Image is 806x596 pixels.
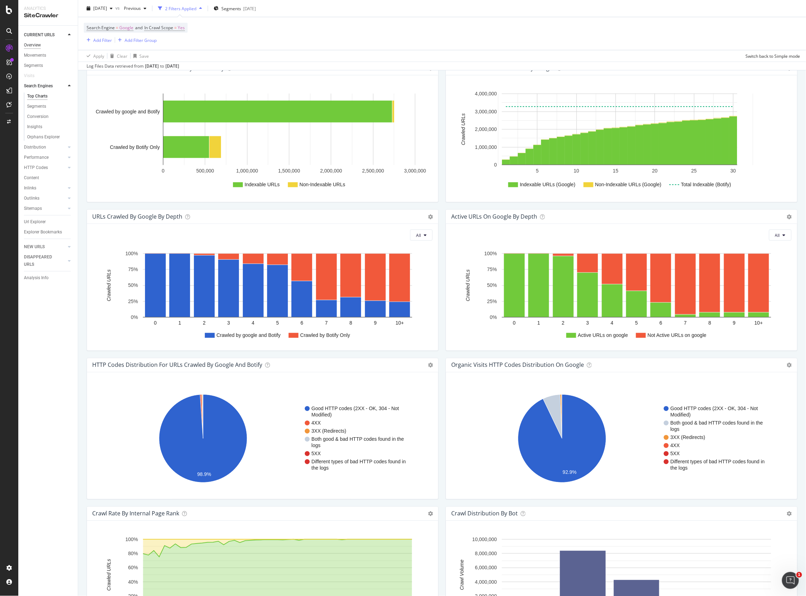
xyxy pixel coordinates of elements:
[648,333,707,338] text: Not Active URLs on google
[611,320,613,326] text: 4
[451,360,584,370] h4: Organic Visits HTTP Codes Distribution on google
[475,144,497,150] text: 1,000,000
[24,174,39,182] div: Content
[670,451,680,457] text: 5XX
[211,3,259,14] button: Segments[DATE]
[300,182,345,188] text: Non-Indexable URLs
[670,459,765,465] text: Different types of bad HTTP codes found in
[93,53,104,59] div: Apply
[121,3,149,14] button: Previous
[24,218,46,226] div: Url Explorer
[84,50,104,62] button: Apply
[24,184,36,192] div: Inlinks
[475,565,497,571] text: 6,000,000
[670,435,705,440] text: 3XX (Redirects)
[135,25,143,31] span: and
[24,6,72,12] div: Analytics
[128,565,138,571] text: 60%
[131,50,149,62] button: Save
[574,168,579,174] text: 10
[87,25,115,31] span: Search Engine
[236,168,258,174] text: 1,000,000
[475,127,497,132] text: 2,000,000
[24,144,46,151] div: Distribution
[24,154,66,161] a: Performance
[416,232,421,238] span: All
[613,168,619,174] text: 15
[670,443,680,448] text: 4XX
[93,37,112,43] div: Add Filter
[350,320,352,326] text: 8
[520,182,575,188] text: Indexable URLs (Google)
[24,164,66,171] a: HTTP Codes
[131,315,138,320] text: 0%
[24,62,43,69] div: Segments
[278,168,300,174] text: 1,500,000
[128,267,138,272] text: 75%
[125,537,138,542] text: 100%
[116,25,118,31] span: =
[796,572,802,578] span: 1
[115,36,157,44] button: Add Filter Group
[513,320,516,326] text: 0
[465,270,471,301] text: Crawled URLs
[93,87,429,196] svg: A chart.
[165,63,179,69] div: [DATE]
[451,509,518,519] h4: Crawl Distribution By Bot
[115,5,121,11] span: vs
[452,384,788,494] svg: A chart.
[125,37,157,43] div: Add Filter Group
[24,52,46,59] div: Movements
[128,551,138,557] text: 80%
[24,82,53,90] div: Search Engines
[252,320,254,326] text: 4
[128,283,138,288] text: 50%
[428,214,433,219] i: Options
[670,406,758,412] text: Good HTTP codes (2XX - OK, 304 - Not
[660,320,662,326] text: 6
[276,320,279,326] text: 5
[460,114,466,145] text: Crawled URLs
[787,214,792,219] i: Options
[311,420,321,426] text: 4XX
[733,320,736,326] text: 9
[27,123,73,131] a: Insights
[311,428,346,434] text: 3XX (Redirects)
[27,93,73,100] a: Top Charts
[24,72,34,80] div: Visits
[452,246,788,345] svg: A chart.
[24,195,66,202] a: Outlinks
[311,459,406,465] text: Different types of bad HTTP codes found in
[245,182,280,188] text: Indexable URLs
[144,25,173,31] span: In Crawl Scope
[24,243,45,251] div: NEW URLS
[684,320,687,326] text: 7
[787,363,792,368] i: Options
[562,320,565,326] text: 2
[93,5,107,11] span: 2025 Sep. 21st
[24,243,66,251] a: NEW URLS
[787,512,792,516] i: Options
[162,168,165,174] text: 0
[670,412,691,418] text: Modified)
[24,184,66,192] a: Inlinks
[24,228,73,236] a: Explorer Bookmarks
[311,406,399,412] text: Good HTTP codes (2XX - OK, 304 - Not
[410,230,433,241] button: All
[24,274,49,282] div: Analysis Info
[155,3,205,14] button: 2 Filters Applied
[487,267,497,272] text: 75%
[92,509,179,519] h4: Crawl Rate By Internal Page Rank
[452,87,788,196] svg: A chart.
[743,50,800,62] button: Switch back to Simple mode
[93,246,429,345] svg: A chart.
[428,512,433,516] i: Options
[24,205,66,212] a: Sitemaps
[27,133,60,141] div: Orphans Explorer
[670,427,680,432] text: logs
